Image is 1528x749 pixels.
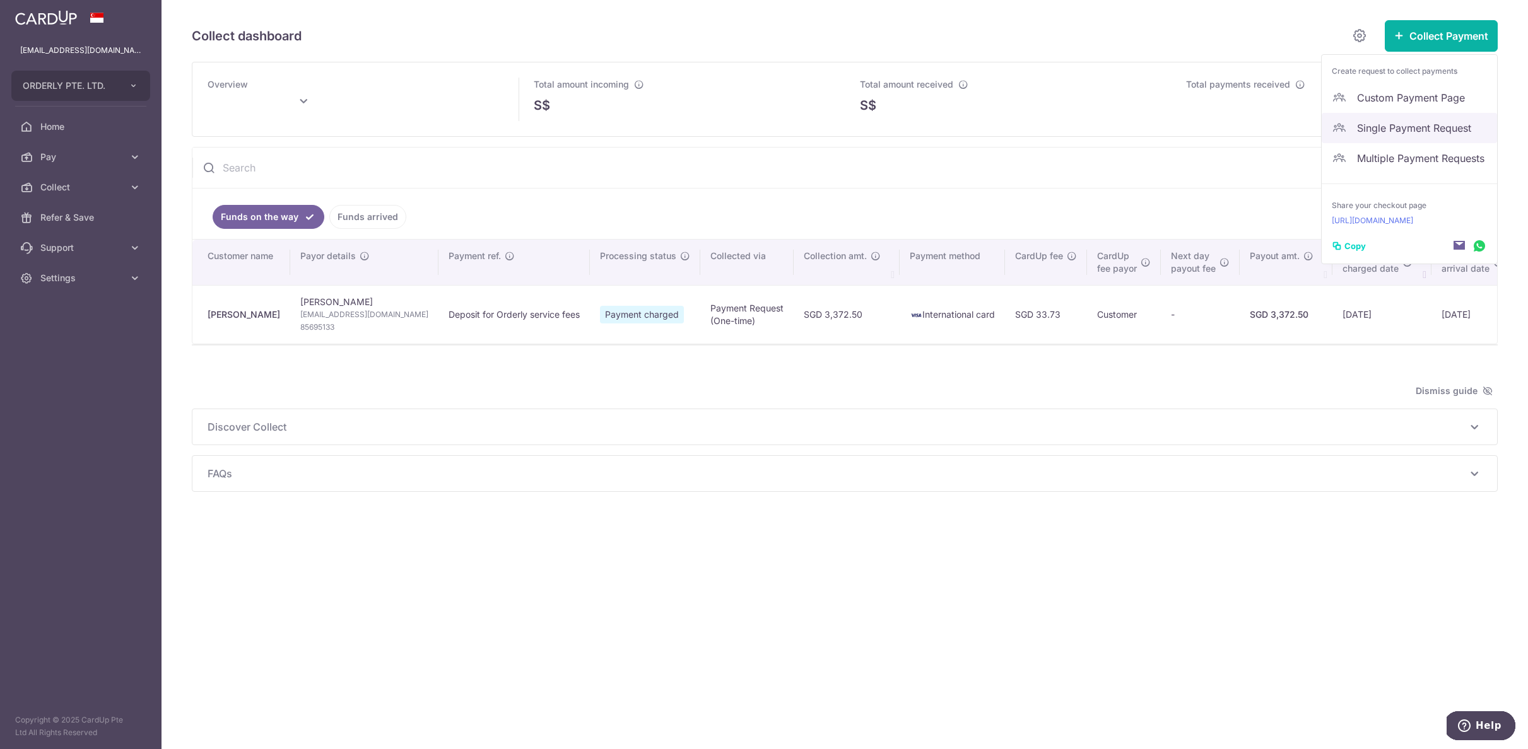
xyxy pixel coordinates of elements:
[40,272,124,284] span: Settings
[1332,214,1487,227] a: [URL][DOMAIN_NAME]
[1357,151,1487,166] span: Multiple Payment Requests
[700,240,794,285] th: Collected via
[1005,240,1087,285] th: CardUp fee
[290,240,438,285] th: Payor details
[900,285,1005,344] td: International card
[600,306,684,323] span: Payment charged
[1087,285,1161,344] td: Customer
[1332,199,1487,212] p: Share your checkout page
[1097,250,1137,275] span: CardUp fee payor
[11,71,150,101] button: ORDERLY PTE. LTD.
[1431,285,1522,344] td: [DATE]
[1322,143,1497,173] a: Multiple Payment Requests
[1385,20,1498,52] button: Collect Payment
[300,250,356,262] span: Payor details
[1161,285,1240,344] td: -
[208,419,1482,434] p: Discover Collect
[40,181,124,194] span: Collect
[1322,113,1497,143] a: Single Payment Request
[449,250,501,262] span: Payment ref.
[1357,120,1487,136] span: Single Payment Request
[208,466,1482,481] p: FAQs
[600,250,676,262] span: Processing status
[1322,60,1497,83] li: Create request to collect payments
[29,9,55,20] span: Help
[40,151,124,163] span: Pay
[1087,240,1161,285] th: CardUpfee payor
[23,79,116,92] span: ORDERLY PTE. LTD.
[192,26,302,46] h5: Collect dashboard
[1015,250,1063,262] span: CardUp fee
[1186,79,1290,90] span: Total payments received
[208,79,248,90] span: Overview
[438,240,590,285] th: Payment ref.
[590,240,700,285] th: Processing status
[1344,240,1366,252] span: Copy
[804,250,867,262] span: Collection amt.
[1322,83,1497,113] a: Custom Payment Page
[910,309,922,322] img: visa-sm-192604c4577d2d35970c8ed26b86981c2741ebd56154ab54ad91a526f0f24972.png
[1250,250,1300,262] span: Payout amt.
[192,240,290,285] th: Customer name
[213,205,324,229] a: Funds on the way
[192,148,1437,188] input: Search
[534,96,550,115] span: S$
[1250,308,1322,321] div: SGD 3,372.50
[1447,711,1515,743] iframe: Opens a widget where you can find more information
[1005,285,1087,344] td: SGD 33.73
[40,211,124,224] span: Refer & Save
[1416,383,1493,398] span: Dismiss guide
[20,44,141,57] p: [EMAIL_ADDRESS][DOMAIN_NAME]
[208,419,1467,434] span: Discover Collect
[40,241,124,254] span: Support
[794,285,900,344] td: SGD 3,372.50
[1240,240,1332,285] th: Payout amt. : activate to sort column ascending
[40,120,124,133] span: Home
[1332,240,1366,252] button: Copy
[794,240,900,285] th: Collection amt. : activate to sort column ascending
[1171,250,1216,275] span: Next day payout fee
[700,285,794,344] td: Payment Request (One-time)
[534,79,629,90] span: Total amount incoming
[860,96,876,115] span: S$
[1321,54,1498,264] ul: Collect Payment
[208,466,1467,481] span: FAQs
[15,10,77,25] img: CardUp
[1161,240,1240,285] th: Next daypayout fee
[300,308,428,321] span: [EMAIL_ADDRESS][DOMAIN_NAME]
[900,240,1005,285] th: Payment method
[300,321,428,334] span: 85695133
[438,285,590,344] td: Deposit for Orderly service fees
[1332,285,1431,344] td: [DATE]
[208,308,280,321] div: [PERSON_NAME]
[329,205,406,229] a: Funds arrived
[860,79,953,90] span: Total amount received
[290,285,438,344] td: [PERSON_NAME]
[1357,90,1487,105] span: Custom Payment Page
